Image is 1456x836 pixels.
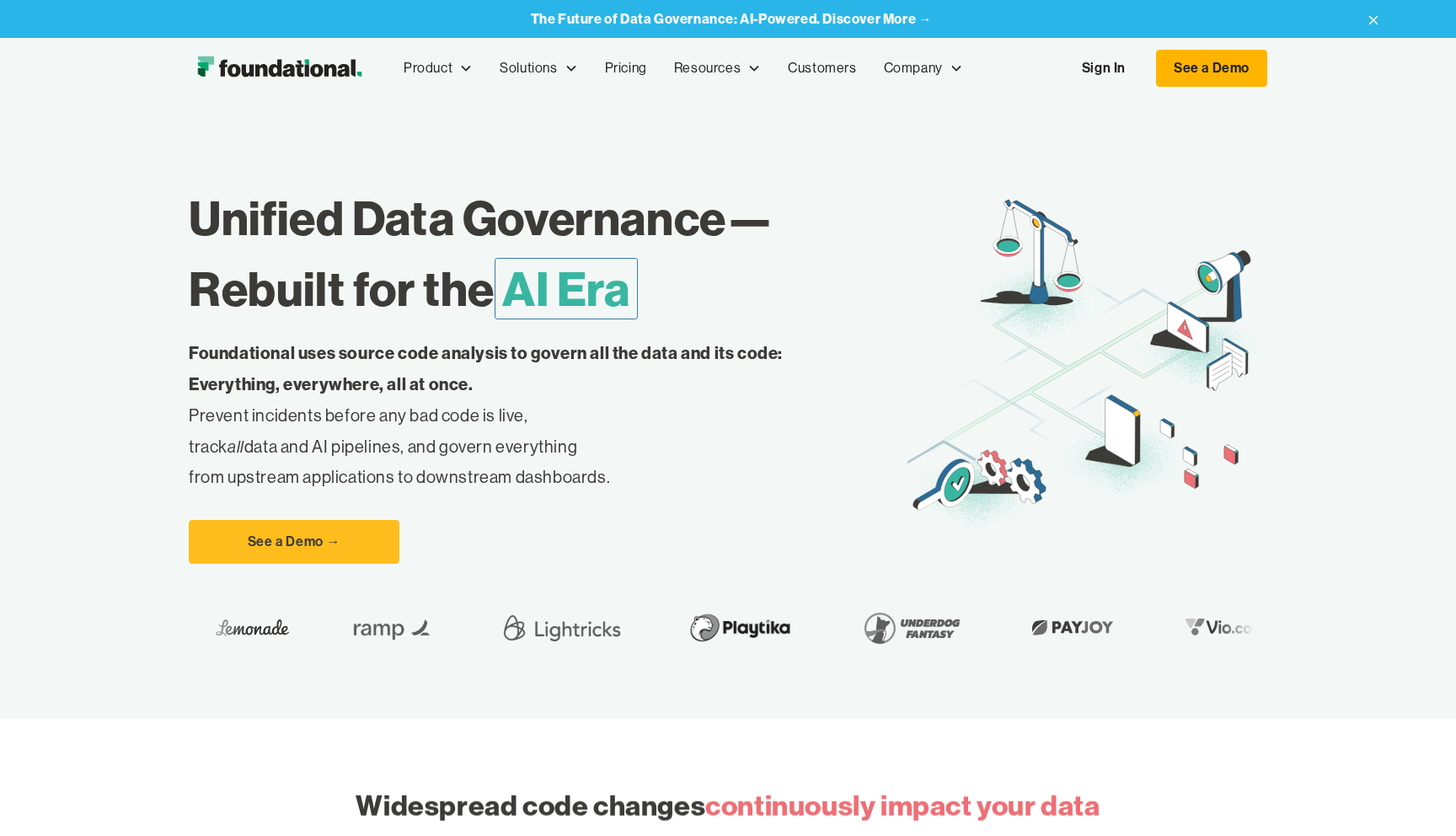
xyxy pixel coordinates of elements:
[531,10,933,27] strong: The Future of Data Governance: AI-Powered. Discover More →
[492,604,620,651] img: Lightricks
[486,40,591,96] div: Solutions
[390,40,486,96] div: Product
[1065,51,1143,86] a: Sign In
[1170,614,1268,640] img: Vio.com
[189,520,399,564] a: See a Demo →
[210,614,283,640] img: Lemonade
[189,338,836,493] p: Prevent incidents before any bad code is live, track data and AI pipelines, and govern everything...
[848,604,963,651] img: Underdog Fantasy
[674,604,795,651] img: Playtika
[227,436,244,457] em: all
[591,40,661,96] a: Pricing
[661,40,774,96] div: Resources
[337,604,438,651] img: Ramp
[705,787,1100,823] span: continuously impact your data
[531,11,933,27] a: The Future of Data Governance: AI-Powered. Discover More →
[1017,614,1116,640] img: Payjoy
[189,51,370,85] img: Foundational Logo
[1156,50,1267,87] a: See a Demo
[884,57,943,79] div: Company
[500,57,557,79] div: Solutions
[189,342,783,394] strong: Foundational uses source code analysis to govern all the data and its code: Everything, everywher...
[870,40,977,96] div: Company
[674,57,741,79] div: Resources
[356,785,1100,825] h2: Widespread code changes
[495,258,638,319] span: AI Era
[189,51,370,85] a: home
[404,57,452,79] div: Product
[189,183,907,324] h1: Unified Data Governance— Rebuilt for the
[774,40,870,96] a: Customers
